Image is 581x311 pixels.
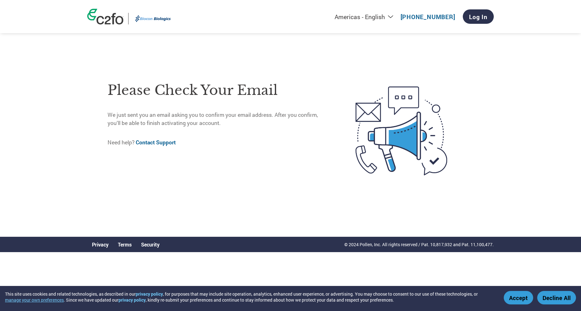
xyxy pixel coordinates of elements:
p: We just sent you an email asking you to confirm your email address. After you confirm, you’ll be ... [108,111,329,127]
a: Contact Support [136,139,176,146]
a: Terms [118,241,132,248]
a: Privacy [92,241,109,248]
a: privacy policy [119,297,146,303]
p: © 2024 Pollen, Inc. All rights reserved / Pat. 10,817,932 and Pat. 11,100,477. [344,241,494,248]
img: Biocon Biologics [133,13,173,24]
a: Security [141,241,159,248]
button: Accept [504,291,533,304]
a: Log In [463,9,494,24]
img: c2fo logo [87,9,124,24]
a: privacy policy [136,291,163,297]
img: open-email [329,75,473,187]
p: Need help? [108,138,329,147]
button: Decline All [537,291,576,304]
a: [PHONE_NUMBER] [401,13,455,21]
button: manage your own preferences [5,297,64,303]
h1: Please check your email [108,80,329,101]
div: This site uses cookies and related technologies, as described in our , for purposes that may incl... [5,291,495,303]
